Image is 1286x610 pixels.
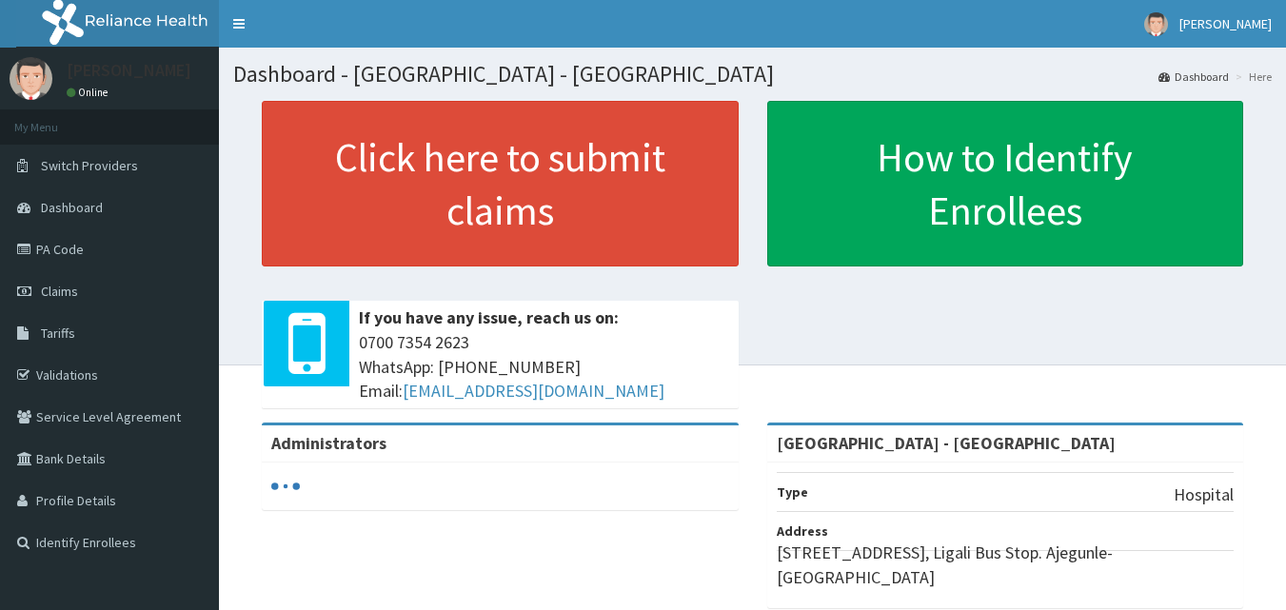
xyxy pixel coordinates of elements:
[10,57,52,100] img: User Image
[777,522,828,540] b: Address
[271,432,386,454] b: Administrators
[1144,12,1168,36] img: User Image
[233,62,1272,87] h1: Dashboard - [GEOGRAPHIC_DATA] - [GEOGRAPHIC_DATA]
[359,330,729,403] span: 0700 7354 2623 WhatsApp: [PHONE_NUMBER] Email:
[1158,69,1229,85] a: Dashboard
[1231,69,1272,85] li: Here
[67,86,112,99] a: Online
[403,380,664,402] a: [EMAIL_ADDRESS][DOMAIN_NAME]
[359,306,619,328] b: If you have any issue, reach us on:
[262,101,739,266] a: Click here to submit claims
[67,62,191,79] p: [PERSON_NAME]
[767,101,1244,266] a: How to Identify Enrollees
[777,432,1116,454] strong: [GEOGRAPHIC_DATA] - [GEOGRAPHIC_DATA]
[41,325,75,342] span: Tariffs
[777,483,808,501] b: Type
[1174,482,1234,507] p: Hospital
[41,157,138,174] span: Switch Providers
[777,541,1235,589] p: [STREET_ADDRESS], Ligali Bus Stop. Ajegunle- [GEOGRAPHIC_DATA]
[41,199,103,216] span: Dashboard
[271,472,300,501] svg: audio-loading
[1179,15,1272,32] span: [PERSON_NAME]
[41,283,78,300] span: Claims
